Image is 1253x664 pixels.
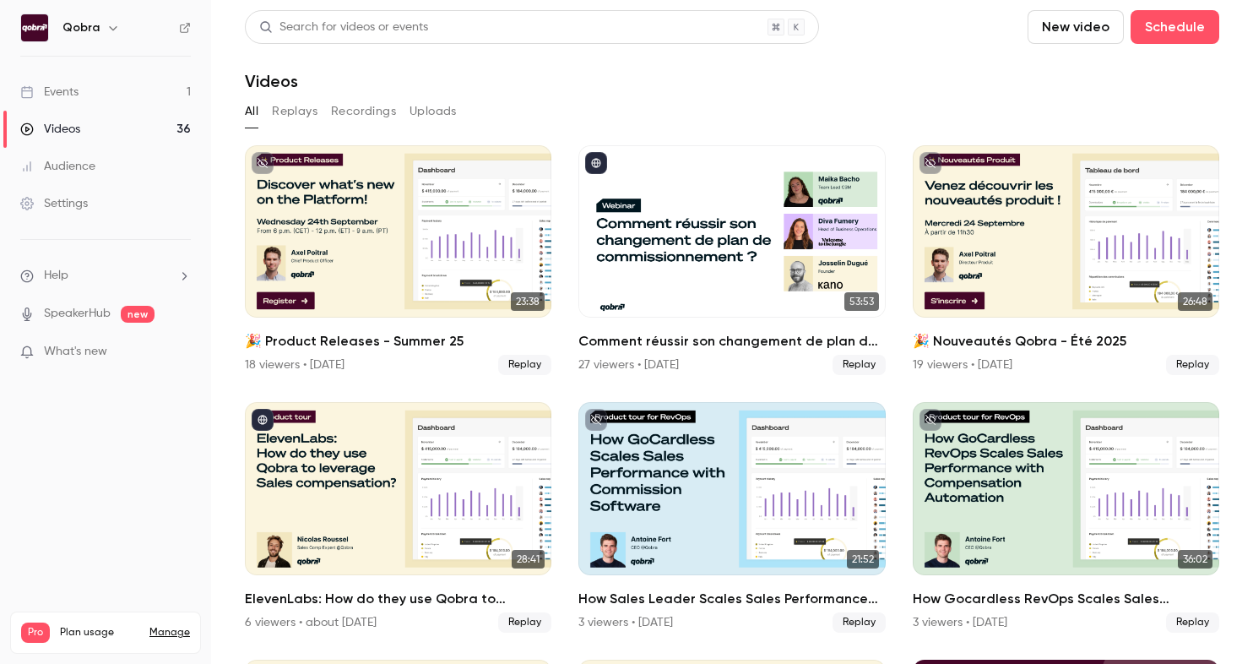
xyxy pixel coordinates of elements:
[20,195,88,212] div: Settings
[511,292,545,311] span: 23:38
[20,121,80,138] div: Videos
[919,409,941,431] button: unpublished
[844,292,879,311] span: 53:53
[259,19,428,36] div: Search for videos or events
[578,402,885,632] a: 21:52How Sales Leader Scales Sales Performance with commission software3 viewers • [DATE]Replay
[44,343,107,361] span: What's new
[62,19,100,36] h6: Qobra
[1166,612,1219,633] span: Replay
[149,626,190,640] a: Manage
[833,612,886,633] span: Replay
[245,145,551,375] a: 23:38🎉 Product Releases - Summer 2518 viewers • [DATE]Replay
[578,614,673,631] div: 3 viewers • [DATE]
[1028,10,1124,44] button: New video
[913,589,1219,609] h2: How Gocardless RevOps Scales Sales Performance with Compensation Automation
[245,145,551,375] li: 🎉 Product Releases - Summer 25
[913,145,1219,375] li: 🎉 Nouveautés Qobra - Été 2025
[578,145,885,375] a: 53:53Comment réussir son changement de plan de commissionnement ?27 viewers • [DATE]Replay
[578,331,885,351] h2: Comment réussir son changement de plan de commissionnement ?
[913,331,1219,351] h2: 🎉 Nouveautés Qobra - Été 2025
[913,402,1219,632] li: How Gocardless RevOps Scales Sales Performance with Compensation Automation
[245,402,551,632] a: 28:41ElevenLabs: How do they use Qobra to leverage Sales compensation?6 viewers • about [DATE]Replay
[252,409,274,431] button: published
[833,355,886,375] span: Replay
[578,402,885,632] li: How Sales Leader Scales Sales Performance with commission software
[847,550,879,569] span: 21:52
[578,145,885,375] li: Comment réussir son changement de plan de commissionnement ?
[1178,550,1212,569] span: 36:02
[410,98,457,125] button: Uploads
[913,145,1219,375] a: 26:48🎉 Nouveautés Qobra - Été 202519 viewers • [DATE]Replay
[913,356,1012,373] div: 19 viewers • [DATE]
[512,550,545,569] span: 28:41
[44,305,111,323] a: SpeakerHub
[245,10,1219,654] section: Videos
[498,612,551,633] span: Replay
[578,356,679,373] div: 27 viewers • [DATE]
[21,14,48,41] img: Qobra
[21,623,50,643] span: Pro
[20,84,79,101] div: Events
[245,614,377,631] div: 6 viewers • about [DATE]
[331,98,396,125] button: Recordings
[578,589,885,609] h2: How Sales Leader Scales Sales Performance with commission software
[20,158,95,175] div: Audience
[919,152,941,174] button: unpublished
[60,626,139,640] span: Plan usage
[498,355,551,375] span: Replay
[245,331,551,351] h2: 🎉 Product Releases - Summer 25
[913,402,1219,632] a: 36:02How Gocardless RevOps Scales Sales Performance with Compensation Automation3 viewers • [DATE...
[1131,10,1219,44] button: Schedule
[20,267,191,285] li: help-dropdown-opener
[245,402,551,632] li: ElevenLabs: How do they use Qobra to leverage Sales compensation?
[245,98,258,125] button: All
[245,71,298,91] h1: Videos
[171,345,191,360] iframe: Noticeable Trigger
[252,152,274,174] button: unpublished
[585,152,607,174] button: published
[272,98,317,125] button: Replays
[1166,355,1219,375] span: Replay
[121,306,155,323] span: new
[245,356,344,373] div: 18 viewers • [DATE]
[245,589,551,609] h2: ElevenLabs: How do they use Qobra to leverage Sales compensation?
[1178,292,1212,311] span: 26:48
[913,614,1007,631] div: 3 viewers • [DATE]
[44,267,68,285] span: Help
[585,409,607,431] button: unpublished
